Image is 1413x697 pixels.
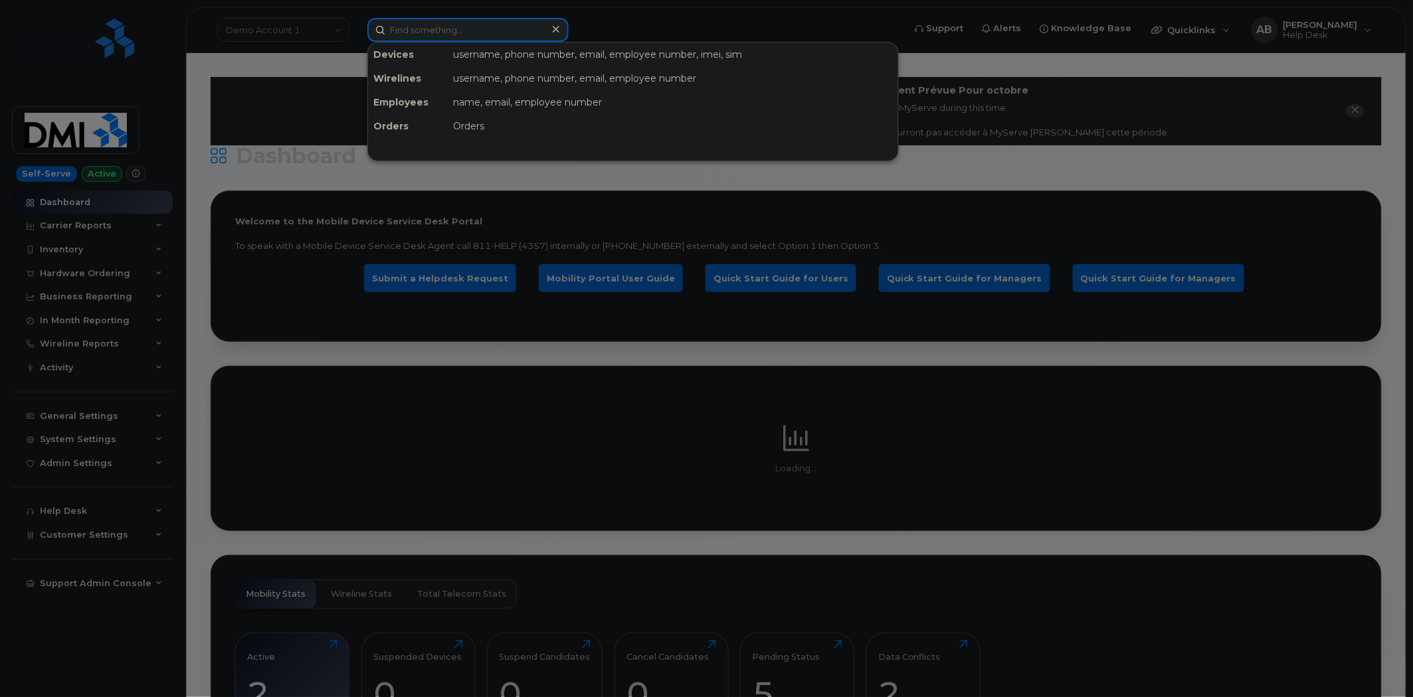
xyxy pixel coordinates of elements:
[448,42,898,66] div: username, phone number, email, employee number, imei, sim
[368,90,448,114] div: Employees
[448,114,898,138] div: Orders
[368,42,448,66] div: Devices
[368,66,448,90] div: Wirelines
[448,90,898,114] div: name, email, employee number
[368,114,448,138] div: Orders
[448,66,898,90] div: username, phone number, email, employee number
